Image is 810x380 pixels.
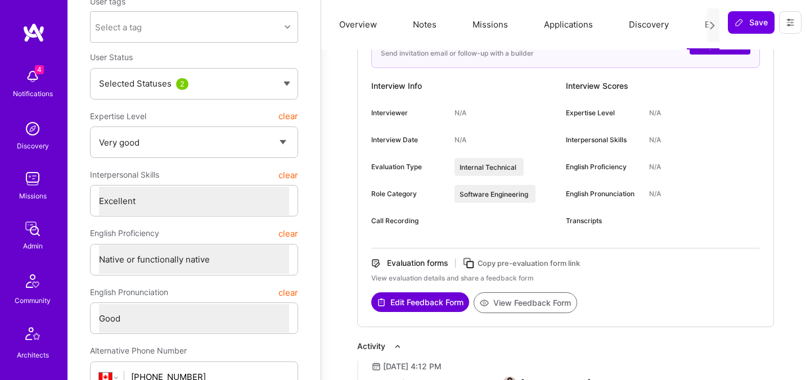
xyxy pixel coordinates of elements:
div: Interview Scores [566,77,760,95]
img: discovery [21,117,44,140]
div: Notifications [13,88,53,99]
img: logo [22,22,45,43]
div: Missions [19,190,47,202]
button: Edit Feedback Form [371,292,469,312]
i: icon Next [708,21,717,30]
button: Save [728,11,775,34]
div: Discovery [17,140,49,152]
img: caret [283,82,290,86]
div: View evaluation details and share a feedback form [371,273,760,283]
div: N/A [649,189,661,199]
span: 4 [35,65,44,74]
img: admin teamwork [21,218,44,240]
button: View Feedback Form [474,292,577,313]
span: Selected Statuses [99,78,172,89]
div: Expertise Level [566,108,640,118]
div: Evaluation forms [387,257,448,269]
div: Interpersonal Skills [566,135,640,145]
div: N/A [454,108,466,118]
div: Interview Info [371,77,566,95]
img: Architects [19,322,46,349]
div: Role Category [371,189,445,199]
div: 2 [176,78,188,90]
img: Community [19,268,46,295]
div: Interviewer [371,108,445,118]
div: Interview Date [371,135,445,145]
div: English Pronunciation [566,189,640,199]
span: Save [735,17,768,28]
button: clear [278,165,298,185]
div: English Proficiency [566,162,640,172]
div: Transcripts [566,216,640,226]
div: Admin [23,240,43,252]
span: Expertise Level [90,106,146,126]
button: clear [278,106,298,126]
div: Community [15,295,51,306]
span: Interpersonal Skills [90,165,159,185]
div: [DATE] 4:12 PM [383,361,442,372]
button: clear [278,282,298,302]
span: Alternative Phone Number [90,346,187,355]
div: Send invitation email or follow-up with a builder [381,48,534,58]
button: clear [278,223,298,243]
img: bell [21,65,44,88]
div: Activity [357,341,385,352]
div: Architects [17,349,49,361]
div: Select a tag [95,21,142,33]
span: English Proficiency [90,223,159,243]
div: Call Recording [371,216,445,226]
a: Edit Feedback Form [371,292,469,313]
div: N/A [649,135,661,145]
i: icon Chevron [285,24,290,30]
img: teamwork [21,168,44,190]
div: N/A [649,108,661,118]
div: Evaluation Type [371,162,445,172]
div: N/A [454,135,466,145]
span: User Status [90,52,133,62]
span: English Pronunciation [90,282,168,302]
i: icon Copy [462,257,475,270]
div: N/A [649,162,661,172]
div: Copy pre-evaluation form link [478,257,580,269]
